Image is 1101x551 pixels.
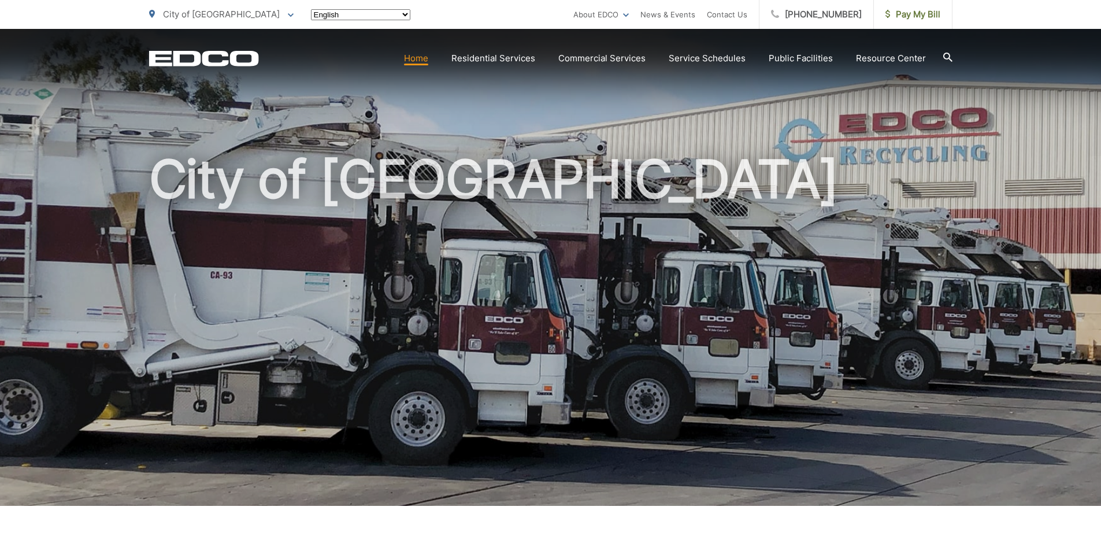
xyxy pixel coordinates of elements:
a: Residential Services [451,51,535,65]
a: Resource Center [856,51,926,65]
a: About EDCO [573,8,629,21]
h1: City of [GEOGRAPHIC_DATA] [149,150,952,516]
span: City of [GEOGRAPHIC_DATA] [163,9,280,20]
a: News & Events [640,8,695,21]
a: Contact Us [707,8,747,21]
a: EDCD logo. Return to the homepage. [149,50,259,66]
select: Select a language [311,9,410,20]
a: Home [404,51,428,65]
a: Service Schedules [669,51,746,65]
a: Public Facilities [769,51,833,65]
span: Pay My Bill [885,8,940,21]
a: Commercial Services [558,51,646,65]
